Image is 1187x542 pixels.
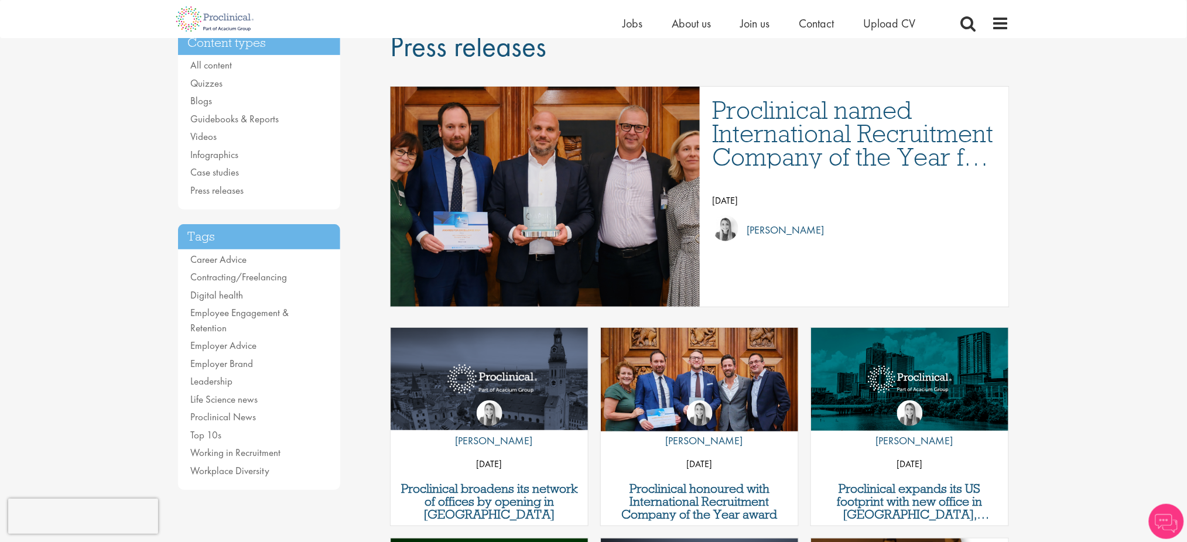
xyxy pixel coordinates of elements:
h3: Content types [178,30,341,56]
a: Blogs [191,94,213,107]
img: Proclinical launches new office in Austin, TX [811,328,1008,431]
a: Quizzes [191,77,223,90]
p: [PERSON_NAME] [656,432,743,450]
img: Hannah Burke [477,400,502,426]
img: Hannah Burke [687,400,713,426]
h3: Proclinical named International Recruitment Company of the Year for the second year running [713,98,997,169]
a: Hannah Burke [PERSON_NAME] [446,400,532,455]
a: All content [191,59,232,71]
a: Contracting/Freelancing [191,270,288,283]
h3: Tags [178,224,341,249]
a: Leadership [191,375,233,387]
a: Join us [741,16,770,31]
a: Hannah Burke [PERSON_NAME] [713,215,997,245]
a: Proclinical expands its US footprint with new office in [GEOGRAPHIC_DATA], [GEOGRAPHIC_DATA] [817,482,1003,521]
img: Hannah Burke [713,215,738,241]
img: Proclinical receives APSCo International Recruitment Company of the Year award [334,87,756,307]
a: Digital health [191,289,244,301]
p: [PERSON_NAME] [738,221,825,239]
a: Proclinical News [191,410,256,423]
a: Life Science news [191,393,258,406]
img: Chatbot [1149,504,1184,539]
a: Career Advice [191,253,247,266]
a: Link to a post [391,328,588,431]
span: Press releases [390,28,546,65]
img: Proclinical receives APSCo International Recruitment Company of the Year award [601,328,798,486]
a: Link to a post [391,87,700,307]
a: Guidebooks & Reports [191,112,279,125]
a: Link to a post [601,328,798,431]
p: [PERSON_NAME] [867,432,953,450]
p: [DATE] [391,455,588,473]
p: [DATE] [811,455,1008,473]
a: Employer Advice [191,339,257,352]
a: Employee Engagement & Retention [191,306,289,334]
p: [DATE] [601,455,798,473]
a: Working in Recruitment [191,446,281,459]
a: Top 10s [191,428,222,441]
a: About us [672,16,711,31]
p: [PERSON_NAME] [446,432,532,450]
a: Infographics [191,148,239,161]
a: Proclinical honoured with International Recruitment Company of the Year award [607,482,792,521]
a: Link to a post [811,328,1008,431]
img: Hannah Burke [897,400,923,426]
a: Hannah Burke [PERSON_NAME] [656,400,743,455]
a: Case studies [191,166,240,179]
a: Proclinical broadens its network of offices by opening in [GEOGRAPHIC_DATA] [396,482,582,521]
a: Workplace Diversity [191,464,270,477]
img: Proclinical launches in Munich [391,328,588,430]
a: Proclinical named International Recruitment Company of the Year for the second year runnin … [713,98,997,169]
a: Jobs [623,16,643,31]
a: Press releases [191,184,244,197]
iframe: reCAPTCHA [8,499,158,534]
p: [DATE] [713,192,997,210]
a: Videos [191,130,217,143]
a: Contact [799,16,834,31]
a: Upload CV [864,16,916,31]
a: Employer Brand [191,357,254,370]
a: Hannah Burke [PERSON_NAME] [867,400,953,455]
